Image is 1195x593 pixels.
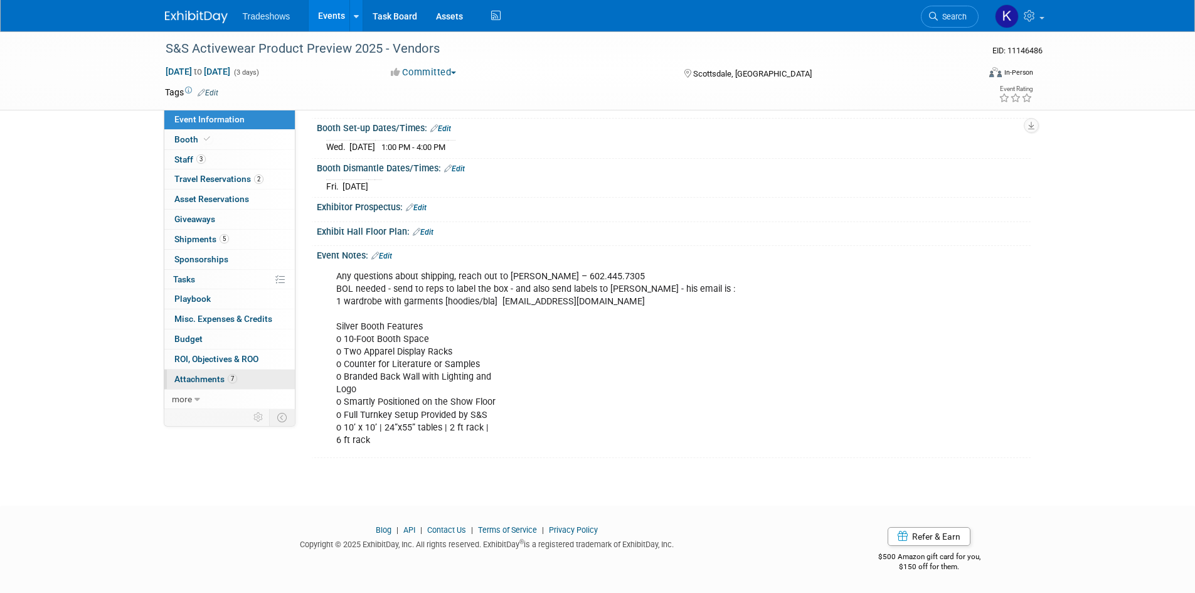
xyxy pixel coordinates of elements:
a: ROI, Objectives & ROO [164,350,295,369]
a: Edit [413,228,433,237]
a: Edit [198,88,218,97]
a: Tasks [164,270,295,289]
span: more [172,394,192,404]
a: Sponsorships [164,250,295,269]
a: Giveaways [164,210,295,229]
button: Committed [386,66,461,79]
span: ROI, Objectives & ROO [174,354,258,364]
a: Contact Us [427,525,466,535]
span: Event ID: 11146486 [992,46,1043,55]
span: 2 [254,174,263,184]
a: Refer & Earn [888,527,970,546]
span: | [417,525,425,535]
div: Exhibit Hall Floor Plan: [317,222,1031,238]
div: Booth Set-up Dates/Times: [317,119,1031,135]
span: Search [938,12,967,21]
span: 7 [228,374,237,383]
a: Edit [444,164,465,173]
a: more [164,390,295,409]
span: Misc. Expenses & Credits [174,314,272,324]
a: Edit [430,124,451,133]
a: Blog [376,525,391,535]
img: ExhibitDay [165,11,228,23]
span: Playbook [174,294,211,304]
span: to [192,67,204,77]
div: Event Format [905,65,1034,84]
a: Travel Reservations2 [164,169,295,189]
span: 5 [220,234,229,243]
img: Format-Inperson.png [989,67,1002,77]
span: Asset Reservations [174,194,249,204]
span: 1:00 PM - 4:00 PM [381,142,445,152]
span: Tradeshows [243,11,290,21]
span: Tasks [173,274,195,284]
a: Terms of Service [478,525,537,535]
span: Attachments [174,374,237,384]
span: | [393,525,401,535]
i: Booth reservation complete [204,136,210,142]
a: Edit [406,203,427,212]
span: Sponsorships [174,254,228,264]
span: (3 days) [233,68,259,77]
div: Booth Dismantle Dates/Times: [317,159,1031,175]
span: Budget [174,334,203,344]
span: Giveaways [174,214,215,224]
td: Wed. [326,140,349,153]
div: Copyright © 2025 ExhibitDay, Inc. All rights reserved. ExhibitDay is a registered trademark of Ex... [165,536,810,550]
td: Personalize Event Tab Strip [248,409,270,425]
span: | [539,525,547,535]
a: Asset Reservations [164,190,295,209]
span: Event Information [174,114,245,124]
div: $150 off for them. [828,562,1031,572]
a: API [403,525,415,535]
span: Shipments [174,234,229,244]
a: Privacy Policy [549,525,598,535]
div: $500 Amazon gift card for you, [828,543,1031,572]
div: Event Rating [999,86,1033,92]
div: S&S Activewear Product Preview 2025 - Vendors [161,38,960,60]
span: | [468,525,476,535]
a: Search [921,6,979,28]
span: Travel Reservations [174,174,263,184]
span: 3 [196,154,206,164]
a: Event Information [164,110,295,129]
a: Staff3 [164,150,295,169]
a: Attachments7 [164,370,295,389]
a: Shipments5 [164,230,295,249]
td: Tags [165,86,218,99]
sup: ® [519,538,524,545]
td: [DATE] [349,140,375,153]
div: In-Person [1004,68,1033,77]
a: Playbook [164,289,295,309]
span: Staff [174,154,206,164]
a: Budget [164,329,295,349]
span: Scottsdale, [GEOGRAPHIC_DATA] [693,69,812,78]
div: Any questions about shipping, reach out to [PERSON_NAME] – 602.445.7305 BOL needed - send to reps... [327,264,893,453]
td: [DATE] [343,180,368,193]
td: Fri. [326,180,343,193]
span: Booth [174,134,213,144]
a: Booth [164,130,295,149]
div: Event Notes: [317,246,1031,262]
img: Karyna Kitsmey [995,4,1019,28]
span: [DATE] [DATE] [165,66,231,77]
a: Misc. Expenses & Credits [164,309,295,329]
a: Edit [371,252,392,260]
td: Toggle Event Tabs [269,409,295,425]
div: Exhibitor Prospectus: [317,198,1031,214]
